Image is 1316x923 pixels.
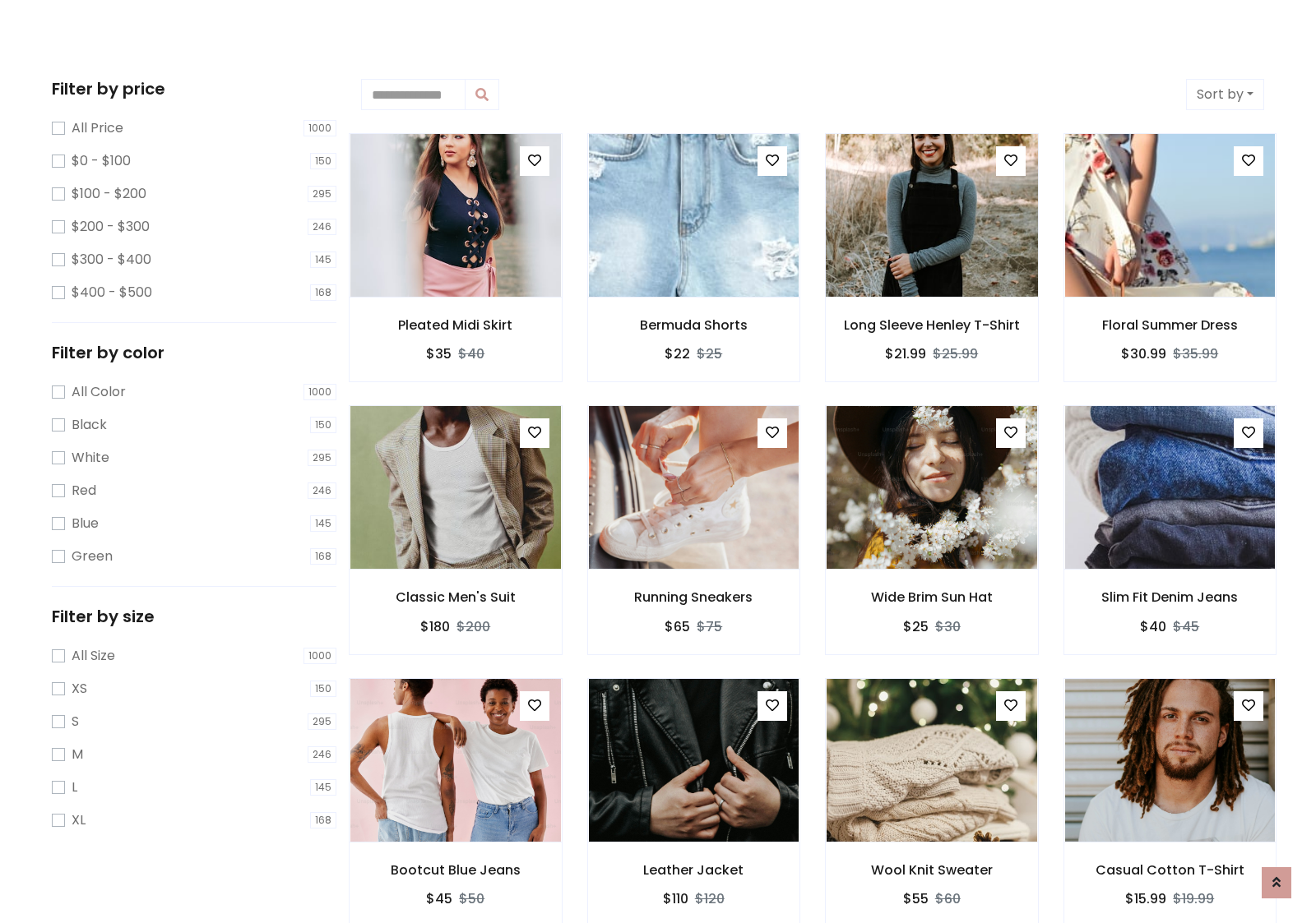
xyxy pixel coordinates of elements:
label: Blue [72,514,99,533]
label: XS [72,679,87,699]
h6: $110 [663,891,688,907]
span: 295 [308,186,336,202]
del: $75 [697,617,722,636]
del: $120 [695,889,725,908]
del: $40 [458,344,484,363]
span: 295 [308,713,336,730]
label: $0 - $100 [72,151,131,171]
label: S [72,712,79,731]
del: $50 [459,889,484,908]
span: 150 [310,153,336,169]
del: $60 [935,889,961,908]
span: 246 [308,219,336,235]
span: 145 [310,252,336,268]
del: $25 [697,344,722,363]
h6: $25 [903,619,929,635]
h6: Pleated Midi Skirt [350,317,562,333]
button: Sort by [1186,79,1264,110]
span: 1000 [304,120,336,136]
label: $300 - $400 [72,250,151,270]
h6: $55 [903,891,929,907]
h6: Leather Jacket [588,862,800,878]
span: 168 [310,548,336,565]
h6: $40 [1140,619,1166,635]
h6: Wool Knit Sweater [826,862,1038,878]
h6: Long Sleeve Henley T-Shirt [826,317,1038,333]
span: 1000 [304,384,336,400]
h6: $21.99 [885,346,926,362]
h6: $180 [420,619,450,635]
span: 246 [308,482,336,499]
del: $30 [935,617,961,636]
label: All Price [72,118,123,138]
span: 150 [310,417,336,433]
label: Red [72,481,96,501]
span: 145 [310,515,336,532]
h6: $30.99 [1121,346,1166,362]
del: $25.99 [933,344,978,363]
del: $35.99 [1173,344,1218,363]
label: XL [72,810,86,830]
h6: Running Sneakers [588,589,800,605]
h6: Classic Men's Suit [350,589,562,605]
label: White [72,448,109,468]
label: $100 - $200 [72,184,146,204]
span: 145 [310,779,336,796]
h6: Bermuda Shorts [588,317,800,333]
label: M [72,745,83,764]
span: 246 [308,746,336,763]
label: $400 - $500 [72,283,152,302]
h5: Filter by price [52,79,336,99]
h5: Filter by size [52,607,336,626]
label: $200 - $300 [72,217,150,237]
span: 150 [310,681,336,697]
span: 295 [308,450,336,466]
h5: Filter by color [52,343,336,362]
label: All Size [72,646,115,666]
del: $200 [456,617,490,636]
h6: $22 [665,346,690,362]
h6: $65 [665,619,690,635]
h6: $15.99 [1125,891,1166,907]
label: Green [72,547,113,566]
span: 1000 [304,648,336,664]
span: 168 [310,812,336,828]
h6: $35 [426,346,452,362]
h6: $45 [426,891,452,907]
span: 168 [310,284,336,301]
label: L [72,778,77,797]
h6: Casual Cotton T-Shirt [1064,862,1277,878]
del: $45 [1173,617,1199,636]
h6: Wide Brim Sun Hat [826,589,1038,605]
h6: Floral Summer Dress [1064,317,1277,333]
label: Black [72,415,107,435]
label: All Color [72,382,126,402]
h6: Slim Fit Denim Jeans [1064,589,1277,605]
del: $19.99 [1173,889,1214,908]
h6: Bootcut Blue Jeans [350,862,562,878]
